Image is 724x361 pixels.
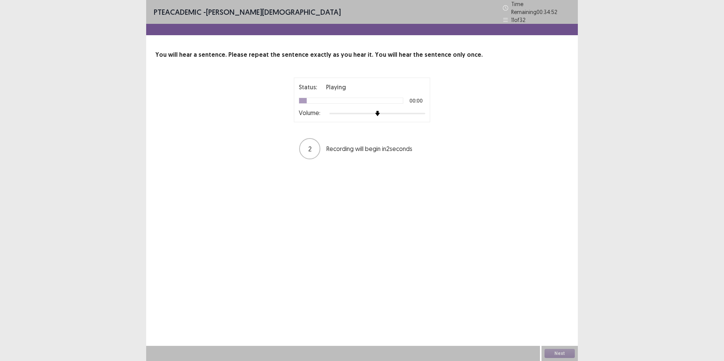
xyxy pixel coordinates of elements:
[154,7,201,17] span: PTE academic
[375,111,380,116] img: arrow-thumb
[409,98,423,103] p: 00:00
[326,82,346,92] p: Playing
[299,108,320,117] p: Volume:
[299,82,317,92] p: Status:
[154,6,341,18] p: - [PERSON_NAME][DEMOGRAPHIC_DATA]
[155,50,569,59] p: You will hear a sentence. Please repeat the sentence exactly as you hear it. You will hear the se...
[326,144,425,153] p: Recording will begin in 2 seconds
[308,144,312,154] p: 2
[511,16,526,24] p: 11 of 32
